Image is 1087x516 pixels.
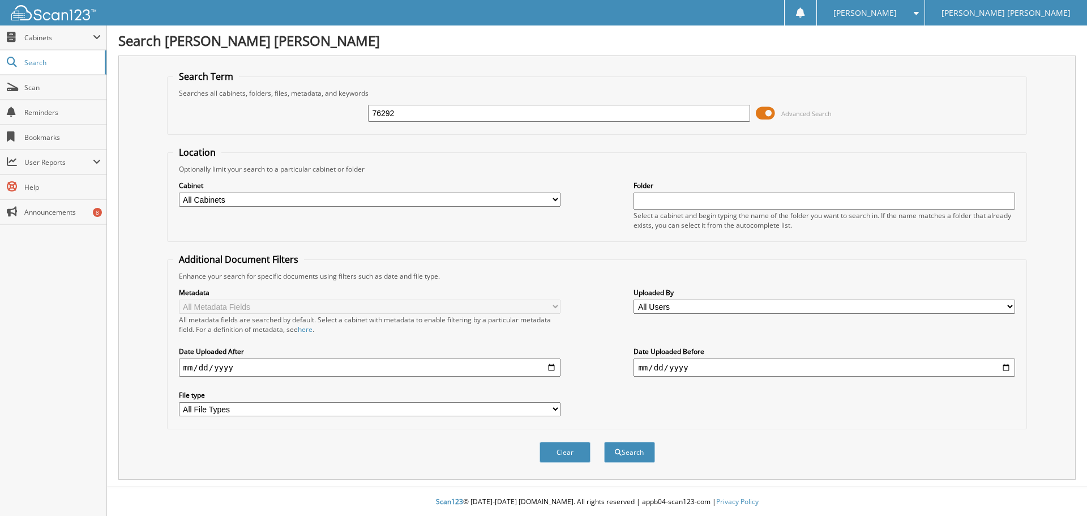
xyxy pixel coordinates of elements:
[179,390,560,400] label: File type
[173,146,221,159] legend: Location
[118,31,1076,50] h1: Search [PERSON_NAME] [PERSON_NAME]
[173,253,304,266] legend: Additional Document Filters
[173,70,239,83] legend: Search Term
[634,347,1015,356] label: Date Uploaded Before
[173,88,1021,98] div: Searches all cabinets, folders, files, metadata, and keywords
[604,442,655,463] button: Search
[173,164,1021,174] div: Optionally limit your search to a particular cabinet or folder
[179,288,560,297] label: Metadata
[173,271,1021,281] div: Enhance your search for specific documents using filters such as date and file type.
[24,58,99,67] span: Search
[634,359,1015,377] input: end
[436,497,463,506] span: Scan123
[11,5,96,20] img: scan123-logo-white.svg
[634,288,1015,297] label: Uploaded By
[24,133,101,142] span: Bookmarks
[298,325,313,334] a: here
[93,208,102,217] div: 8
[107,488,1087,516] div: © [DATE]-[DATE] [DOMAIN_NAME]. All rights reserved | appb04-scan123-com |
[179,181,560,190] label: Cabinet
[179,315,560,334] div: All metadata fields are searched by default. Select a cabinet with metadata to enable filtering b...
[179,359,560,377] input: start
[24,207,101,217] span: Announcements
[634,181,1015,190] label: Folder
[833,10,897,16] span: [PERSON_NAME]
[24,182,101,192] span: Help
[781,109,832,118] span: Advanced Search
[24,108,101,117] span: Reminders
[24,157,93,167] span: User Reports
[540,442,590,463] button: Clear
[634,211,1015,230] div: Select a cabinet and begin typing the name of the folder you want to search in. If the name match...
[179,347,560,356] label: Date Uploaded After
[716,497,759,506] a: Privacy Policy
[942,10,1071,16] span: [PERSON_NAME] [PERSON_NAME]
[24,83,101,92] span: Scan
[24,33,93,42] span: Cabinets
